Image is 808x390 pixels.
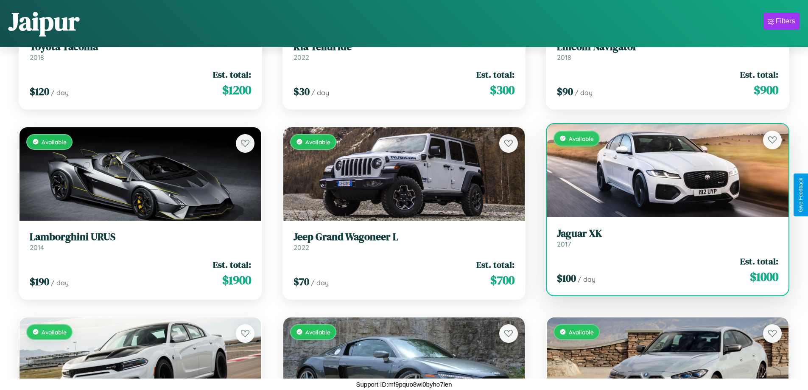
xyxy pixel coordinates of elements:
[30,41,251,53] h3: Toyota Tacoma
[213,68,251,81] span: Est. total:
[569,328,594,336] span: Available
[51,88,69,97] span: / day
[294,275,309,289] span: $ 70
[569,135,594,142] span: Available
[740,68,778,81] span: Est. total:
[754,81,778,98] span: $ 900
[30,243,44,252] span: 2014
[30,84,49,98] span: $ 120
[557,227,778,240] h3: Jaguar XK
[42,328,67,336] span: Available
[557,41,778,62] a: Lincoln Navigator2018
[222,272,251,289] span: $ 1900
[213,258,251,271] span: Est. total:
[8,4,79,39] h1: Jaipur
[294,231,515,243] h3: Jeep Grand Wagoneer L
[776,17,795,25] div: Filters
[557,240,571,248] span: 2017
[557,271,576,285] span: $ 100
[294,41,515,53] h3: Kia Telluride
[294,243,309,252] span: 2022
[476,258,514,271] span: Est. total:
[490,272,514,289] span: $ 700
[294,84,310,98] span: $ 30
[30,231,251,252] a: Lamborghini URUS2014
[294,53,309,62] span: 2022
[557,53,571,62] span: 2018
[763,13,800,30] button: Filters
[476,68,514,81] span: Est. total:
[30,275,49,289] span: $ 190
[222,81,251,98] span: $ 1200
[490,81,514,98] span: $ 300
[42,138,67,146] span: Available
[578,275,596,283] span: / day
[557,84,573,98] span: $ 90
[294,41,515,62] a: Kia Telluride2022
[740,255,778,267] span: Est. total:
[30,41,251,62] a: Toyota Tacoma2018
[356,379,452,390] p: Support ID: mf9pquo8wi0byho7len
[305,138,330,146] span: Available
[311,278,329,287] span: / day
[30,231,251,243] h3: Lamborghini URUS
[557,41,778,53] h3: Lincoln Navigator
[30,53,44,62] span: 2018
[305,328,330,336] span: Available
[294,231,515,252] a: Jeep Grand Wagoneer L2022
[575,88,593,97] span: / day
[798,178,804,212] div: Give Feedback
[51,278,69,287] span: / day
[750,268,778,285] span: $ 1000
[557,227,778,248] a: Jaguar XK2017
[311,88,329,97] span: / day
